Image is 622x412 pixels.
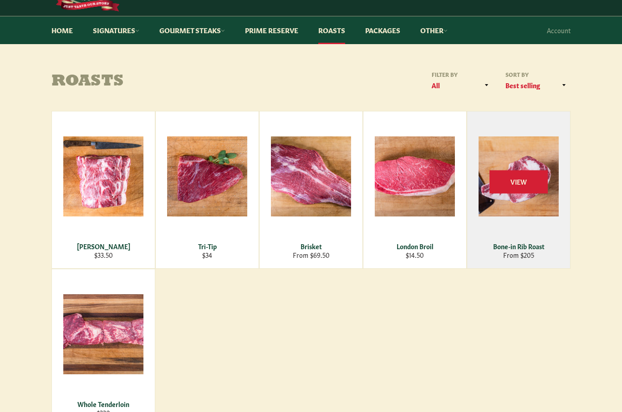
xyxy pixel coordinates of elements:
[271,137,351,217] img: Brisket
[375,137,455,217] img: London Broil
[369,251,461,260] div: $14.50
[467,111,571,269] a: Bone-in Rib Roast Bone-in Rib Roast From $205 View
[542,17,575,44] a: Account
[63,295,143,375] img: Whole Tenderloin
[265,251,357,260] div: From $69.50
[309,17,354,45] a: Roasts
[259,111,363,269] a: Brisket Brisket From $69.50
[265,242,357,251] div: Brisket
[150,17,234,45] a: Gourmet Steaks
[167,137,247,217] img: Tri-Tip
[84,17,148,45] a: Signatures
[236,17,307,45] a: Prime Reserve
[42,17,82,45] a: Home
[356,17,409,45] a: Packages
[58,242,149,251] div: [PERSON_NAME]
[411,17,457,45] a: Other
[58,400,149,409] div: Whole Tenderloin
[155,111,259,269] a: Tri-Tip Tri-Tip $34
[51,73,311,91] h1: Roasts
[363,111,467,269] a: London Broil London Broil $14.50
[162,242,253,251] div: Tri-Tip
[162,251,253,260] div: $34
[502,71,571,79] label: Sort by
[428,71,493,79] label: Filter by
[489,171,548,194] span: View
[51,111,155,269] a: Chuck Roast [PERSON_NAME] $33.50
[473,242,565,251] div: Bone-in Rib Roast
[63,137,143,217] img: Chuck Roast
[369,242,461,251] div: London Broil
[58,251,149,260] div: $33.50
